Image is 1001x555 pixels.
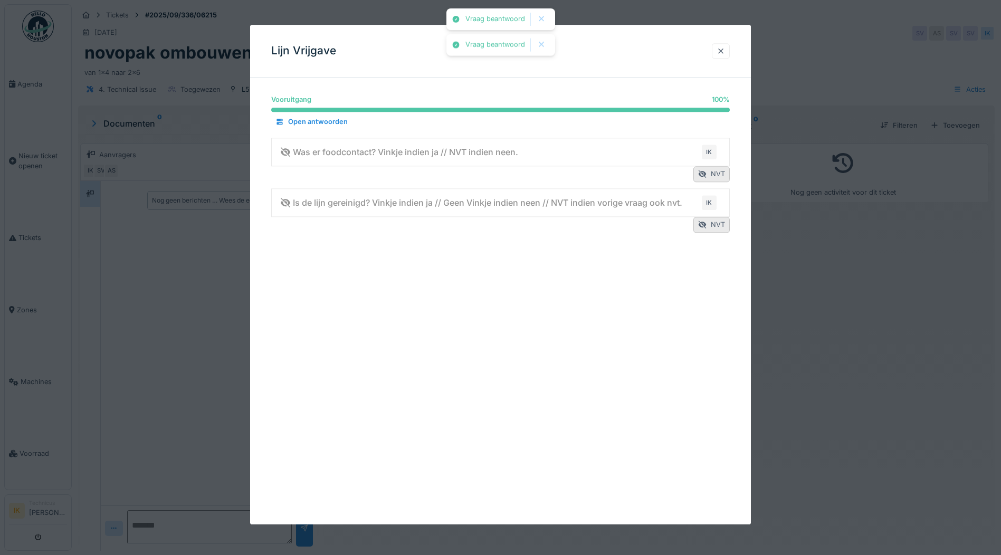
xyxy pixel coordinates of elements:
[702,195,717,210] div: IK
[276,193,725,213] summary: Is de lijn gereinigd? Vinkje indien ja // Geen Vinkje indien neen // NVT indien vorige vraag ook ...
[271,115,352,129] div: Open antwoorden
[271,44,336,58] h3: Lijn Vrijgave
[693,217,730,233] div: NVT
[712,94,730,104] div: 100 %
[280,146,518,158] div: Was er foodcontact? Vinkje indien ja // NVT indien neen.
[271,108,730,112] progress: 100 %
[276,142,725,162] summary: Was er foodcontact? Vinkje indien ja // NVT indien neen.IK
[465,15,525,24] div: Vraag beantwoord
[280,196,682,209] div: Is de lijn gereinigd? Vinkje indien ja // Geen Vinkje indien neen // NVT indien vorige vraag ook ...
[271,94,311,104] div: Vooruitgang
[465,41,525,50] div: Vraag beantwoord
[702,145,717,159] div: IK
[693,167,730,182] div: NVT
